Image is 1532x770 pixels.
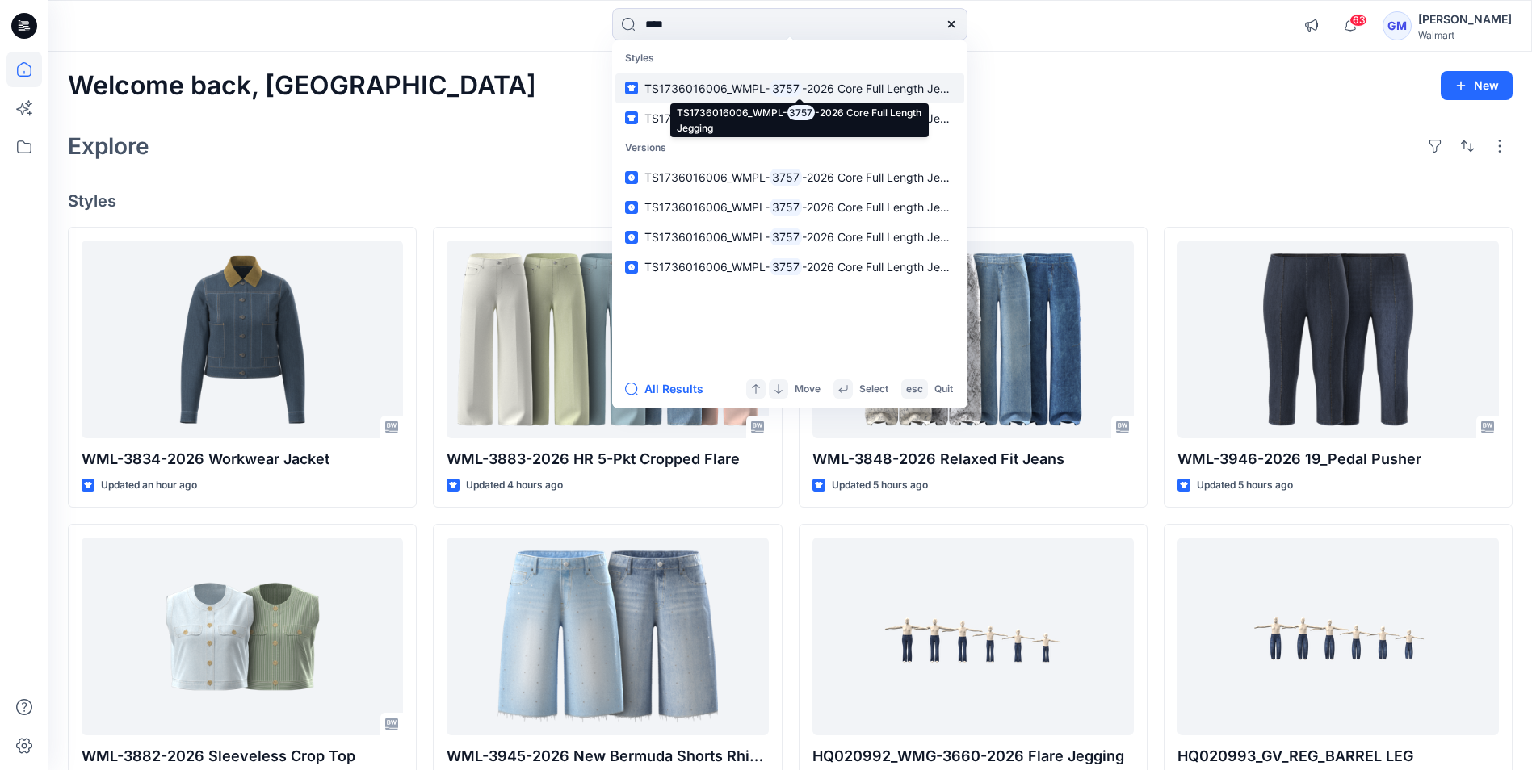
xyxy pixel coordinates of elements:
p: Updated 5 hours ago [832,477,928,494]
p: WML-3883-2026 HR 5-Pkt Cropped Flare [447,448,768,471]
span: -2026 Core Full Length Jegging_Full Colorway [802,170,1046,184]
span: 63 [1349,14,1367,27]
a: TS1736016006_WMPL-3757-2026 Core Full Length Jegging_Full Coloway [615,252,964,282]
p: Versions [615,133,964,163]
mark: 3757 [770,257,802,276]
p: HQ020992_WMG-3660-2026 Flare Jegging [812,745,1134,768]
a: TS1736016006_WMPL-3757-2026 Core Full Length Jegging_Full Colorway [615,192,964,222]
p: Move [795,381,821,398]
p: Select [859,381,888,398]
button: All Results [625,379,714,399]
button: New [1441,71,1513,100]
a: WML-3848-2026 Relaxed Fit Jeans [812,241,1134,438]
a: WML-3834-2026 Workwear Jacket [82,241,403,438]
span: TS1736016006_WMPL- [644,260,770,274]
p: Updated 4 hours ago [466,477,563,494]
p: Updated an hour ago [101,477,197,494]
div: GM [1383,11,1412,40]
p: esc [906,381,923,398]
p: Styles [615,44,964,73]
h4: Styles [68,191,1513,211]
p: Updated 5 hours ago [1197,477,1293,494]
p: HQ020993_GV_REG_BARREL LEG [1177,745,1499,768]
span: TS1736016006_WMPL- [644,200,770,214]
a: WML-3882-2026 Sleeveless Crop Top [82,538,403,735]
span: -2026 Core Full Length Jegging [802,82,971,95]
span: TS1736016006_WMPL- [644,111,770,125]
span: TS1736016006_WMPL- [644,170,770,184]
a: TS1736016006_WMPL-3757-2026 Core Full Length Jegging_Full Colorway [615,162,964,192]
mark: 3757 [770,228,802,246]
p: WML-3882-2026 Sleeveless Crop Top [82,745,403,768]
div: [PERSON_NAME] [1418,10,1512,29]
p: WML-3834-2026 Workwear Jacket [82,448,403,471]
a: TS1736016006_WMPL-3757-2026 Core Full Length Jegging [615,73,964,103]
p: WML-3848-2026 Relaxed Fit Jeans [812,448,1134,471]
mark: 3757 [770,198,802,216]
span: -2026 Core Full Length Jegging_Full Colorway [802,200,1046,214]
p: WML-3945-2026 New Bermuda Shorts Rhine Stones [447,745,768,768]
span: -2026 Core Full Length Jegging_Full Coloway [802,260,1042,274]
a: TS1736016006_WMPL-3757-2026 Core Full Length Jegging [615,103,964,133]
span: -2026 Core Full Length Jegging_Full Coloway [802,230,1042,244]
a: WML-3883-2026 HR 5-Pkt Cropped Flare [447,241,768,438]
p: Quit [934,381,953,398]
h2: Welcome back, [GEOGRAPHIC_DATA] [68,71,536,101]
mark: 3757 [770,79,802,98]
span: TS1736016006_WMPL- [644,230,770,244]
a: WML-3945-2026 New Bermuda Shorts Rhine Stones [447,538,768,735]
a: HQ020992_WMG-3660-2026 Flare Jegging [812,538,1134,735]
span: -2026 Core Full Length Jegging [802,111,971,125]
h2: Explore [68,133,149,159]
mark: 3757 [770,109,802,128]
div: Walmart [1418,29,1512,41]
a: TS1736016006_WMPL-3757-2026 Core Full Length Jegging_Full Coloway [615,222,964,252]
a: WML-3946-2026 19_Pedal Pusher [1177,241,1499,438]
p: WML-3946-2026 19_Pedal Pusher [1177,448,1499,471]
a: HQ020993_GV_REG_BARREL LEG [1177,538,1499,735]
mark: 3757 [770,168,802,186]
span: TS1736016006_WMPL- [644,82,770,95]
